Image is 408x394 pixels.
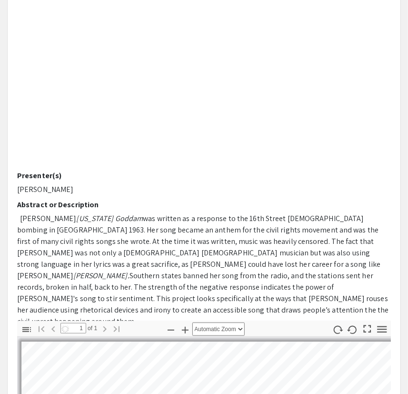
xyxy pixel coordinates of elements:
span: Southern states banned her song from the radio, and the stations sent her records, broken in half... [17,271,388,326]
span: [PERSON_NAME] [20,213,76,223]
input: Page [60,323,86,333]
select: Zoom [192,323,245,336]
p: [PERSON_NAME] [17,184,391,195]
button: Tools [374,323,390,336]
span: was written as a response to the 16th Street [DEMOGRAPHIC_DATA] bombing in [GEOGRAPHIC_DATA] 1963... [17,213,380,281]
button: Go to First Page [33,322,50,335]
button: Toggle Sidebar [19,323,35,336]
button: Go to Last Page [109,322,125,335]
span: of 1 [86,323,98,333]
button: Previous Page [45,322,61,335]
button: Rotate Counterclockwise [344,323,360,336]
button: Zoom In [177,323,193,336]
em: [PERSON_NAME]. [73,271,129,281]
h2: Abstract or Description [17,200,391,209]
button: Zoom Out [163,323,179,336]
h2: Presenter(s) [17,171,391,180]
em: [US_STATE] Goddam [77,213,143,223]
button: Switch to Presentation Mode [359,321,375,335]
button: Rotate Clockwise [329,323,346,336]
button: Next Page [97,322,113,335]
